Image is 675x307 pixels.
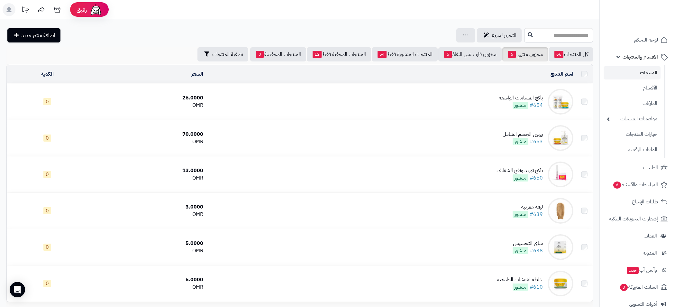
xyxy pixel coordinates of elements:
[604,211,671,227] a: إشعارات التحويلات البنكية
[91,167,203,174] div: 13.0000
[530,174,543,182] a: #650
[91,211,203,218] div: OMR
[43,280,51,287] span: 0
[91,102,203,109] div: OMR
[530,283,543,291] a: #610
[307,47,371,61] a: المنتجات المخفية فقط12
[613,181,621,189] span: 6
[604,194,671,209] a: طلبات الإرجاع
[41,70,54,78] a: الكمية
[43,207,51,214] span: 0
[604,66,661,79] a: المنتجات
[513,240,543,247] div: شاي التخسيس
[497,167,543,174] div: باكج توريد ونفخ الشفايف
[643,163,658,172] span: الطلبات
[632,197,658,206] span: طلبات الإرجاع
[548,234,573,260] img: شاي التخسيس
[503,131,543,138] div: روتين الجسم الشامل
[43,135,51,142] span: 0
[513,211,528,218] span: منشور
[548,198,573,224] img: ليفة مغربية
[604,112,661,126] a: مواصفات المنتجات
[91,131,203,138] div: 70.0000
[604,245,671,261] a: المدونة
[604,262,671,278] a: وآتس آبجديد
[513,247,528,254] span: منشور
[643,248,657,257] span: المدونة
[620,284,628,291] span: 3
[530,210,543,218] a: #639
[477,28,522,42] a: التحرير لسريع
[372,47,438,61] a: المنتجات المنشورة فقط54
[530,101,543,109] a: #654
[604,32,671,48] a: لوحة التحكم
[548,271,573,296] img: خلطة الاعشاب الطبيعية
[548,125,573,151] img: روتين الجسم الشامل
[91,174,203,182] div: OMR
[89,3,102,16] img: ai-face.png
[604,81,661,95] a: الأقسام
[191,70,203,78] a: السعر
[530,138,543,145] a: #653
[444,51,452,58] span: 5
[499,94,543,102] div: باكج المسامات الواسعة
[609,214,658,223] span: إشعارات التحويلات البنكية
[548,162,573,187] img: باكج توريد ونفخ الشفايف
[438,47,502,61] a: مخزون قارب على النفاذ5
[604,160,671,175] a: الطلبات
[604,97,661,110] a: الماركات
[10,282,25,297] div: Open Intercom Messenger
[644,231,657,240] span: العملاء
[508,51,516,58] span: 6
[502,47,548,61] a: مخزون منتهي6
[197,47,248,61] button: تصفية المنتجات
[7,28,60,42] a: اضافة منتج جديد
[551,70,573,78] a: اسم المنتج
[212,51,243,58] span: تصفية المنتجات
[530,247,543,255] a: #638
[91,276,203,284] div: 5.0000
[378,51,387,58] span: 54
[43,98,51,105] span: 0
[22,32,55,39] span: اضافة منتج جديد
[91,240,203,247] div: 5.0000
[548,89,573,115] img: باكج المسامات الواسعة
[619,283,658,292] span: السلات المتروكة
[549,47,593,61] a: كل المنتجات66
[604,279,671,295] a: السلات المتروكة3
[497,276,543,284] div: خلطة الاعشاب الطبيعية
[250,47,306,61] a: المنتجات المخفضة0
[634,35,658,44] span: لوحة التحكم
[91,138,203,145] div: OMR
[17,3,33,18] a: تحديثات المنصة
[77,6,87,14] span: رفيق
[513,203,543,211] div: ليفة مغربية
[513,284,528,291] span: منشور
[43,171,51,178] span: 0
[91,94,203,102] div: 26.0000
[91,203,203,211] div: 3.0000
[604,177,671,192] a: المراجعات والأسئلة6
[604,127,661,141] a: خيارات المنتجات
[631,17,669,31] img: logo-2.png
[554,51,563,58] span: 66
[256,51,264,58] span: 0
[513,174,528,181] span: منشور
[492,32,516,39] span: التحرير لسريع
[91,247,203,255] div: OMR
[513,138,528,145] span: منشور
[604,143,661,157] a: الملفات الرقمية
[43,244,51,251] span: 0
[623,52,658,61] span: الأقسام والمنتجات
[91,284,203,291] div: OMR
[613,180,658,189] span: المراجعات والأسئلة
[626,265,657,274] span: وآتس آب
[313,51,322,58] span: 12
[513,102,528,109] span: منشور
[604,228,671,244] a: العملاء
[627,267,639,274] span: جديد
